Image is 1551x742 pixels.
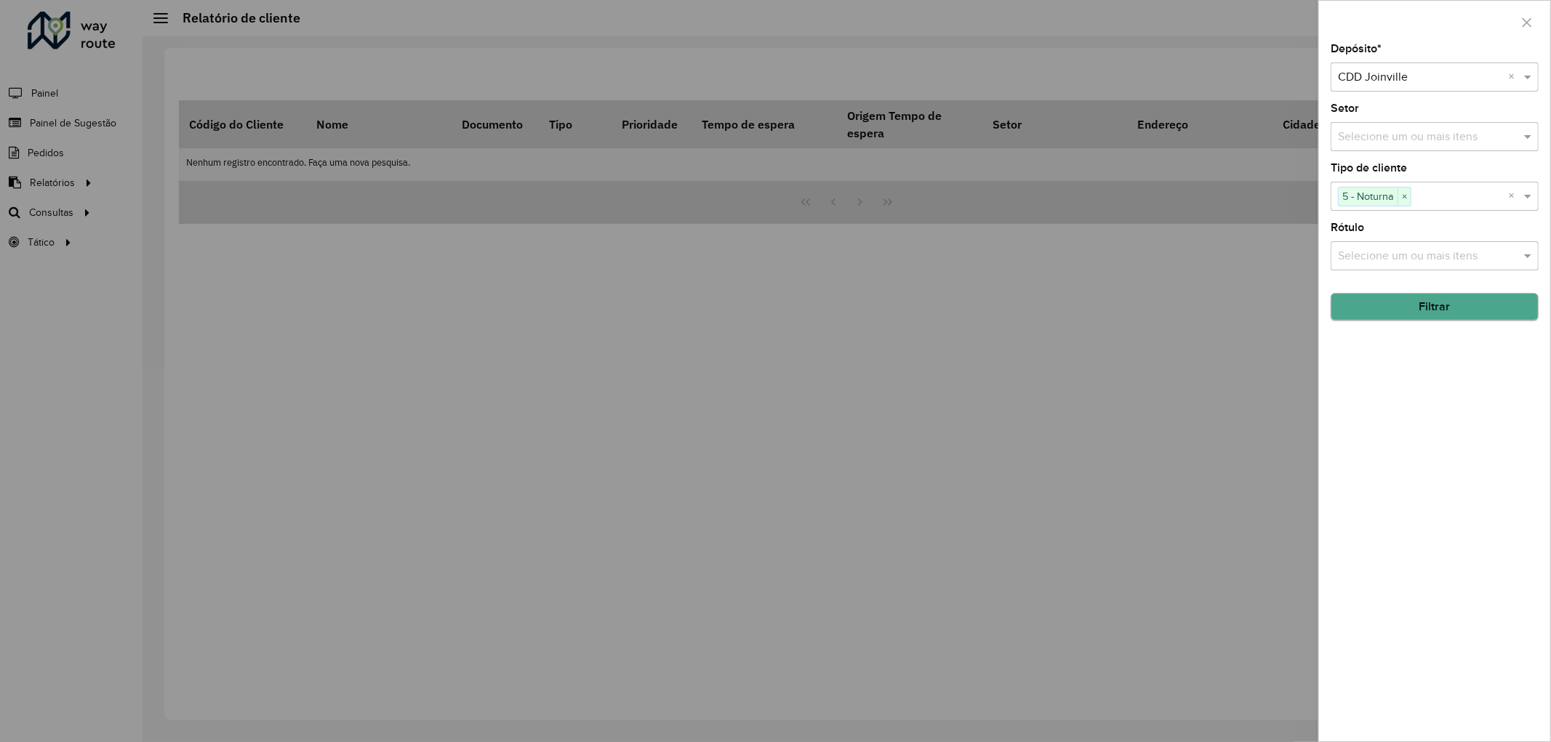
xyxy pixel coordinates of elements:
label: Tipo de cliente [1331,159,1407,177]
label: Setor [1331,100,1359,117]
span: × [1398,188,1411,206]
label: Rótulo [1331,219,1364,236]
span: Clear all [1508,187,1520,205]
span: 5 - Noturna [1339,187,1398,205]
label: Depósito [1331,40,1382,57]
span: Clear all [1508,68,1520,86]
button: Filtrar [1331,293,1539,320]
